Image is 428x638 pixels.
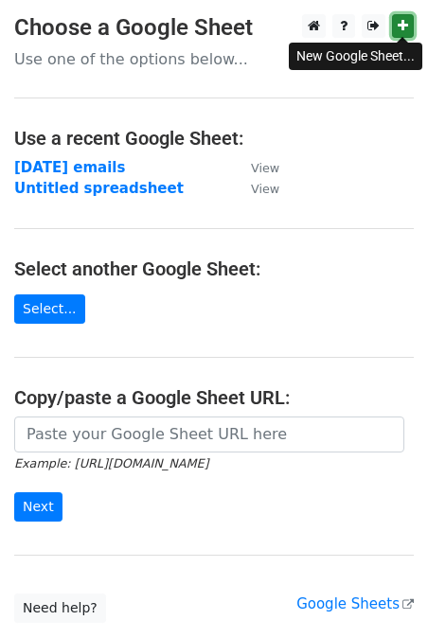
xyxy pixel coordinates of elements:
small: Example: [URL][DOMAIN_NAME] [14,456,208,470]
small: View [251,161,279,175]
a: Untitled spreadsheet [14,180,184,197]
a: Google Sheets [296,595,414,612]
a: Select... [14,294,85,324]
h4: Select another Google Sheet: [14,257,414,280]
div: New Google Sheet... [289,43,422,70]
h4: Copy/paste a Google Sheet URL: [14,386,414,409]
h3: Choose a Google Sheet [14,14,414,42]
a: Need help? [14,594,106,623]
input: Paste your Google Sheet URL here [14,416,404,452]
a: View [232,159,279,176]
a: [DATE] emails [14,159,125,176]
p: Use one of the options below... [14,49,414,69]
input: Next [14,492,62,522]
h4: Use a recent Google Sheet: [14,127,414,150]
a: View [232,180,279,197]
small: View [251,182,279,196]
iframe: Chat Widget [333,547,428,638]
